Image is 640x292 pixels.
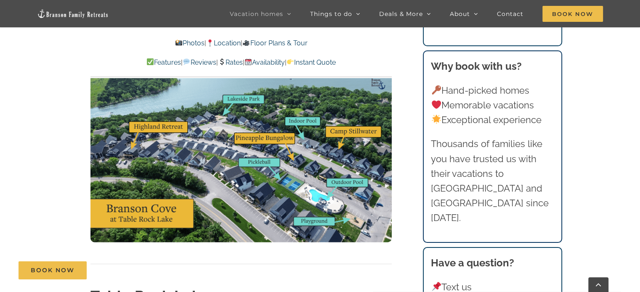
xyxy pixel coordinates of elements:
[431,59,554,74] h3: Why book with us?
[245,58,252,65] img: 📆
[175,39,204,47] a: Photos
[432,85,441,95] img: 🔑
[37,9,109,18] img: Branson Family Retreats Logo
[183,58,190,65] img: 💬
[90,38,392,49] p: | |
[90,73,392,242] img: Branson Cove on Table Rock Lake Branson Family Retreats
[287,58,294,65] img: 👉
[146,58,181,66] a: Features
[230,11,283,17] span: Vacation homes
[90,57,392,68] p: | | | |
[287,58,336,66] a: Instant Quote
[218,58,243,66] a: Rates
[542,6,603,22] span: Book Now
[431,137,554,225] p: Thousands of families like you have trusted us with their vacations to [GEOGRAPHIC_DATA] and [GEO...
[432,282,441,291] img: 📌
[242,39,307,47] a: Floor Plans & Tour
[207,39,213,46] img: 📍
[206,39,241,47] a: Location
[31,267,74,274] span: Book Now
[432,100,441,109] img: ❤️
[431,257,514,269] strong: Have a question?
[243,39,250,46] img: 🎥
[431,83,554,128] p: Hand-picked homes Memorable vacations Exceptional experience
[379,11,423,17] span: Deals & More
[432,115,441,124] img: 🌟
[183,58,216,66] a: Reviews
[450,11,470,17] span: About
[497,11,523,17] span: Contact
[244,58,285,66] a: Availability
[19,261,87,279] a: Book Now
[147,58,154,65] img: ✅
[310,11,352,17] span: Things to do
[218,58,225,65] img: 💲
[175,39,182,46] img: 📸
